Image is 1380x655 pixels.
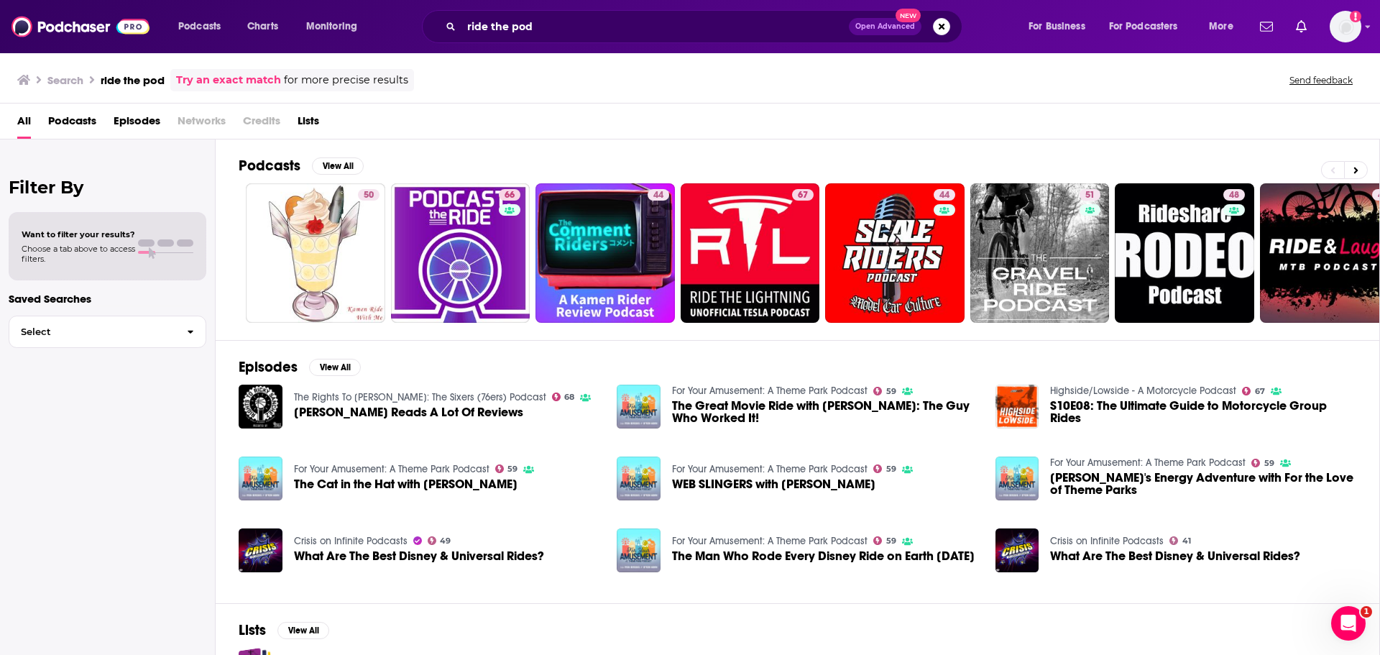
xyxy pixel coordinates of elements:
[535,183,675,323] a: 44
[1290,14,1312,39] a: Show notifications dropdown
[681,183,820,323] a: 67
[1251,459,1274,467] a: 59
[648,189,669,201] a: 44
[1209,17,1233,37] span: More
[296,15,376,38] button: open menu
[1029,17,1085,37] span: For Business
[1255,388,1265,395] span: 67
[1350,11,1361,22] svg: Add a profile image
[306,17,357,37] span: Monitoring
[22,229,135,239] span: Want to filter your results?
[1085,188,1095,203] span: 51
[672,400,978,424] a: The Great Movie Ride with Jack Pattillo: The Guy Who Worked It!
[798,188,808,203] span: 67
[1050,550,1300,562] a: What Are The Best Disney & Universal Rides?
[239,385,282,429] img: Spike Reads A Lot Of Reviews
[9,327,175,336] span: Select
[243,109,280,139] span: Credits
[284,72,408,88] span: for more precise results
[294,406,523,418] span: [PERSON_NAME] Reads A Lot Of Reviews
[873,536,896,545] a: 59
[294,550,544,562] a: What Are The Best Disney & Universal Rides?
[176,72,281,88] a: Try an exact match
[294,478,517,490] a: The Cat in the Hat with Tyler Pugh
[1050,472,1356,496] a: Ellen's Energy Adventure with For the Love of Theme Parks
[1285,74,1357,86] button: Send feedback
[1050,400,1356,424] span: S10E08: The Ultimate Guide to Motorcycle Group Rides
[1050,472,1356,496] span: [PERSON_NAME]'s Energy Adventure with For the Love of Theme Parks
[239,457,282,500] a: The Cat in the Hat with Tyler Pugh
[672,550,975,562] span: The Man Who Rode Every Disney Ride on Earth [DATE]
[391,183,530,323] a: 66
[47,73,83,87] h3: Search
[1242,387,1265,395] a: 67
[312,157,364,175] button: View All
[995,385,1039,429] img: S10E08: The Ultimate Guide to Motorcycle Group Rides
[239,528,282,572] img: What Are The Best Disney & Universal Rides?
[672,400,978,424] span: The Great Movie Ride with [PERSON_NAME]: The Guy Who Worked It!
[17,109,31,139] span: All
[11,13,149,40] img: Podchaser - Follow, Share and Rate Podcasts
[970,183,1110,323] a: 51
[101,73,165,87] h3: ride the pod
[617,457,661,500] a: WEB SLINGERS with Grant Horn
[294,478,517,490] span: The Cat in the Hat with [PERSON_NAME]
[298,109,319,139] a: Lists
[239,621,266,639] h2: Lists
[886,466,896,472] span: 59
[294,463,489,475] a: For Your Amusement: A Theme Park Podcast
[849,18,921,35] button: Open AdvancedNew
[294,406,523,418] a: Spike Reads A Lot Of Reviews
[48,109,96,139] a: Podcasts
[436,10,976,43] div: Search podcasts, credits, & more...
[1115,183,1254,323] a: 48
[672,385,868,397] a: For Your Amusement: A Theme Park Podcast
[617,385,661,429] img: The Great Movie Ride with Jack Pattillo: The Guy Who Worked It!
[792,189,814,201] a: 67
[1229,188,1239,203] span: 48
[277,622,329,639] button: View All
[1050,385,1236,397] a: Highside/Lowside - A Motorcycle Podcast
[886,388,896,395] span: 59
[178,109,226,139] span: Networks
[617,528,661,572] img: The Man Who Rode Every Disney Ride on Earth in 12 Days
[1330,11,1361,42] button: Show profile menu
[9,177,206,198] h2: Filter By
[672,478,875,490] a: WEB SLINGERS with Grant Horn
[428,536,451,545] a: 49
[239,157,364,175] a: PodcastsView All
[9,316,206,348] button: Select
[1182,538,1191,544] span: 41
[934,189,955,201] a: 44
[247,17,278,37] span: Charts
[239,157,300,175] h2: Podcasts
[495,464,518,473] a: 59
[672,535,868,547] a: For Your Amusement: A Theme Park Podcast
[1109,17,1178,37] span: For Podcasters
[239,358,361,376] a: EpisodesView All
[1199,15,1251,38] button: open menu
[505,188,515,203] span: 66
[364,188,374,203] span: 50
[995,528,1039,572] img: What Are The Best Disney & Universal Rides?
[239,621,329,639] a: ListsView All
[855,23,915,30] span: Open Advanced
[238,15,287,38] a: Charts
[672,463,868,475] a: For Your Amusement: A Theme Park Podcast
[168,15,239,38] button: open menu
[1331,606,1366,641] iframe: Intercom live chat
[873,387,896,395] a: 59
[22,244,135,264] span: Choose a tab above to access filters.
[1080,189,1100,201] a: 51
[1361,606,1372,618] span: 1
[239,358,298,376] h2: Episodes
[1330,11,1361,42] span: Logged in as mindyn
